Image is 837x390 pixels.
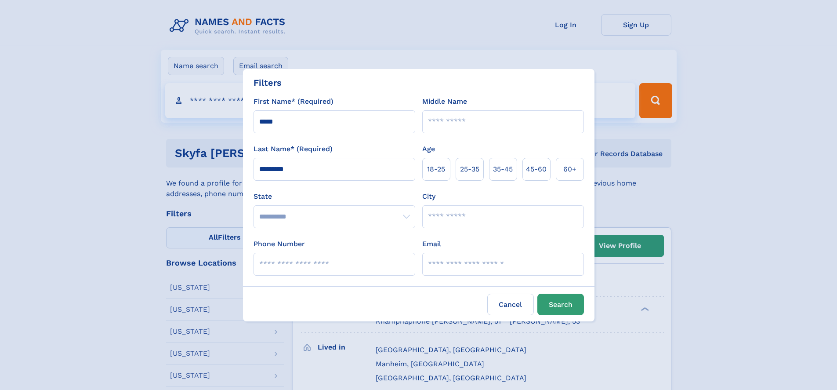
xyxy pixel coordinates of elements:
[254,76,282,89] div: Filters
[422,96,467,107] label: Middle Name
[254,191,415,202] label: State
[493,164,513,175] span: 35‑45
[563,164,576,175] span: 60+
[460,164,479,175] span: 25‑35
[487,294,534,315] label: Cancel
[254,96,333,107] label: First Name* (Required)
[254,144,333,154] label: Last Name* (Required)
[254,239,305,249] label: Phone Number
[422,144,435,154] label: Age
[427,164,445,175] span: 18‑25
[422,239,441,249] label: Email
[422,191,435,202] label: City
[537,294,584,315] button: Search
[526,164,547,175] span: 45‑60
